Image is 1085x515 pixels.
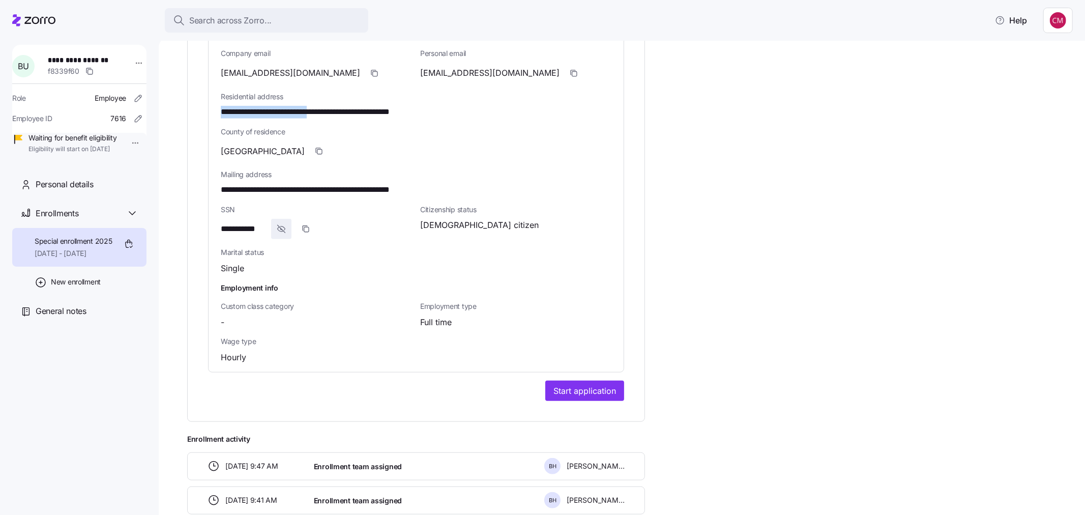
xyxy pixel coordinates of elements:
[987,10,1035,31] button: Help
[189,14,272,27] span: Search across Zorro...
[35,236,112,246] span: Special enrollment 2025
[553,385,616,397] span: Start application
[28,133,116,143] span: Waiting for benefit eligibility
[110,113,126,124] span: 7616
[221,205,412,215] span: SSN
[221,247,412,257] span: Marital status
[221,92,611,102] span: Residential address
[36,178,94,191] span: Personal details
[221,145,305,158] span: [GEOGRAPHIC_DATA]
[549,498,556,503] span: B H
[221,282,611,293] h1: Employment info
[314,496,402,506] span: Enrollment team assigned
[420,316,452,329] span: Full time
[95,93,126,103] span: Employee
[221,169,611,180] span: Mailing address
[28,145,116,154] span: Eligibility will start on [DATE]
[549,464,556,469] span: B H
[420,301,611,311] span: Employment type
[221,127,611,137] span: County of residence
[221,262,244,275] span: Single
[48,66,79,76] span: f8339f60
[165,8,368,33] button: Search across Zorro...
[567,461,625,471] span: [PERSON_NAME]
[221,67,360,79] span: [EMAIL_ADDRESS][DOMAIN_NAME]
[420,219,539,232] span: [DEMOGRAPHIC_DATA] citizen
[314,462,402,472] span: Enrollment team assigned
[18,62,28,70] span: B U
[226,461,278,471] span: [DATE] 9:47 AM
[1050,12,1066,28] img: c76f7742dad050c3772ef460a101715e
[567,495,625,505] span: [PERSON_NAME]
[221,301,412,311] span: Custom class category
[35,248,112,259] span: [DATE] - [DATE]
[420,205,611,215] span: Citizenship status
[12,113,52,124] span: Employee ID
[51,277,101,287] span: New enrollment
[420,67,560,79] span: [EMAIL_ADDRESS][DOMAIN_NAME]
[36,305,86,318] span: General notes
[221,351,246,364] span: Hourly
[221,48,412,59] span: Company email
[12,93,26,103] span: Role
[995,14,1027,26] span: Help
[36,207,78,220] span: Enrollments
[545,381,624,401] button: Start application
[226,495,277,505] span: [DATE] 9:41 AM
[221,336,412,347] span: Wage type
[221,316,224,329] span: -
[420,48,611,59] span: Personal email
[187,434,645,444] span: Enrollment activity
